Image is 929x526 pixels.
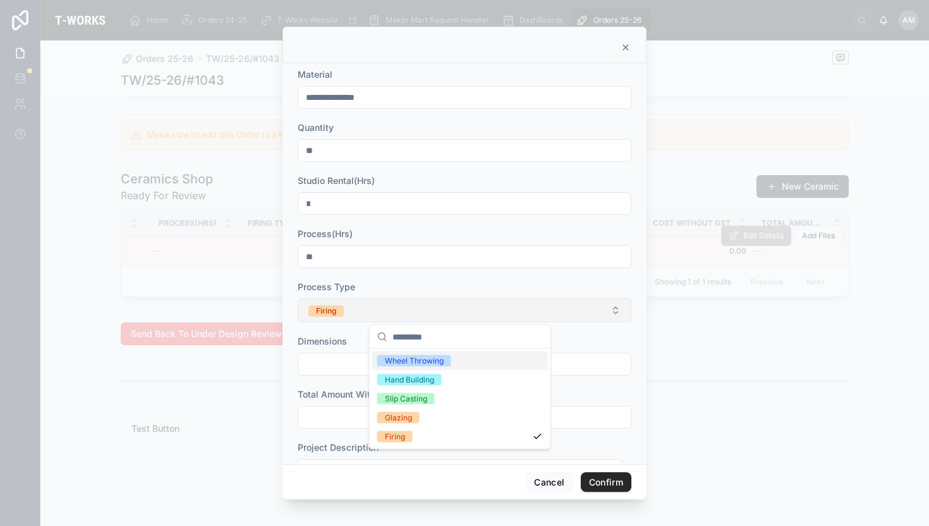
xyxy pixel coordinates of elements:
span: Total Amount With GST [298,389,396,400]
div: Firing [385,431,405,443]
div: Wheel Throwing [385,355,444,367]
button: Confirm [581,472,631,492]
button: Cancel [526,472,573,492]
button: Unselect FIRING [308,304,344,317]
div: Hand Building [385,374,434,386]
div: Slip Casting [385,393,427,405]
div: Glazing [385,412,412,424]
span: Project Description [298,442,379,453]
span: Dimensions [298,336,347,346]
span: Process(Hrs) [298,228,353,239]
button: Select Button [298,298,631,322]
div: Suggestions [370,349,550,449]
span: Process Type [298,281,355,292]
span: Studio Rental(Hrs) [298,175,375,186]
div: Firing [316,305,336,317]
span: Material [298,69,332,80]
span: Quantity [298,122,334,133]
